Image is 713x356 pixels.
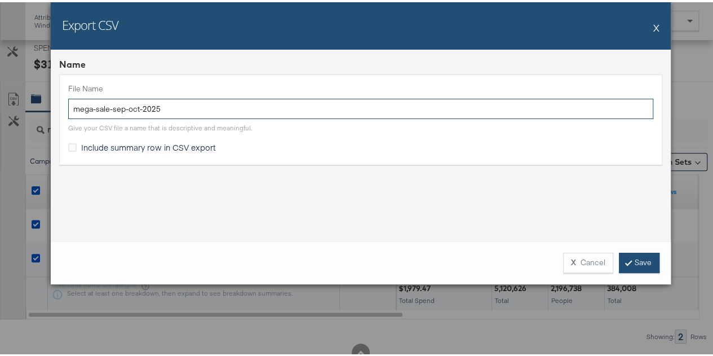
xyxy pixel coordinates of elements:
h2: Export CSV [62,14,118,31]
button: XCancel [563,250,613,271]
span: Include summary row in CSV export [81,139,216,151]
div: Give your CSV file a name that is descriptive and meaningful. [68,121,252,130]
button: X [653,14,659,37]
label: File Name [68,81,653,92]
div: Name [59,56,662,69]
a: Save [619,250,659,271]
strong: X [571,255,576,266]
